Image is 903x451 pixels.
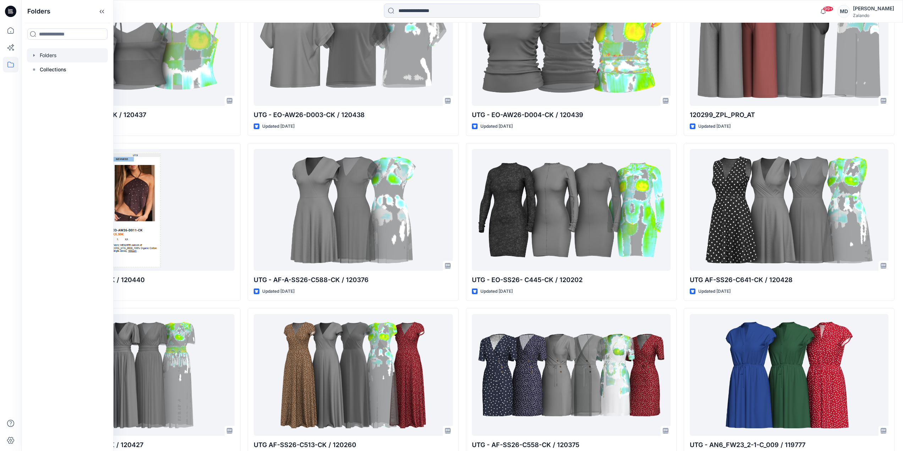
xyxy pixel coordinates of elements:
[472,275,671,285] p: UTG - EO-SS26- C445-CK / 120202
[472,149,671,271] a: UTG - EO-SS26- C445-CK / 120202
[823,6,833,12] span: 99+
[472,110,671,120] p: UTG - EO-AW26-D004-CK / 120439
[254,275,452,285] p: UTG - AF-A-SS26-C588-CK / 120376
[853,4,894,13] div: [PERSON_NAME]
[262,288,294,295] p: Updated [DATE]
[690,149,888,271] a: UTG AF-SS26-C641-CK / 120428
[254,149,452,271] a: UTG - AF-A-SS26-C588-CK / 120376
[698,288,731,295] p: Updated [DATE]
[36,314,235,436] a: UTG - AF-AW26-C011-CK / 120427
[254,110,452,120] p: UTG - EO-AW26-D003-CK / 120438
[480,288,513,295] p: Updated [DATE]
[837,5,850,18] div: MD
[480,123,513,130] p: Updated [DATE]
[472,440,671,450] p: UTG - AF-SS26-C558-CK / 120375
[853,13,894,18] div: Zalando
[690,110,888,120] p: 120299_ZPL_PRO_AT
[36,110,235,120] p: UTG - EO-AW26-D002-CK / 120437
[36,440,235,450] p: UTG - AF-AW26-C011-CK / 120427
[698,123,731,130] p: Updated [DATE]
[36,275,235,285] p: UTG - EO-AW26-D011-CK / 120440
[262,123,294,130] p: Updated [DATE]
[40,65,66,74] p: Collections
[36,149,235,271] a: UTG - EO-AW26-D011-CK / 120440
[254,314,452,436] a: UTG AF-SS26-C513-CK / 120260
[472,314,671,436] a: UTG - AF-SS26-C558-CK / 120375
[254,440,452,450] p: UTG AF-SS26-C513-CK / 120260
[690,314,888,436] a: UTG - AN6_FW23_2-1-C_009 / 119777
[690,440,888,450] p: UTG - AN6_FW23_2-1-C_009 / 119777
[690,275,888,285] p: UTG AF-SS26-C641-CK / 120428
